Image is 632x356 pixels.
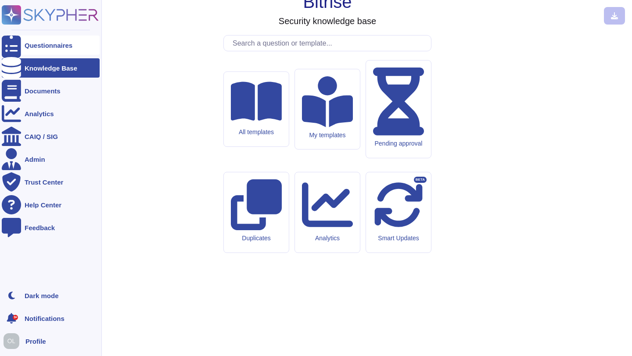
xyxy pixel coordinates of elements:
[25,133,58,140] div: CAIQ / SIG
[25,292,59,299] div: Dark mode
[2,195,100,214] a: Help Center
[25,42,72,49] div: Questionnaires
[2,127,100,146] a: CAIQ / SIG
[2,331,25,351] button: user
[25,315,65,322] span: Notifications
[2,81,100,100] a: Documents
[2,172,100,192] a: Trust Center
[231,128,282,136] div: All templates
[25,110,54,117] div: Analytics
[373,140,424,147] div: Pending approval
[279,16,376,26] h3: Security knowledge base
[231,235,282,242] div: Duplicates
[13,315,18,320] div: 9+
[2,150,100,169] a: Admin
[2,104,100,123] a: Analytics
[25,338,46,345] span: Profile
[228,36,431,51] input: Search a question or template...
[302,132,353,139] div: My templates
[25,179,63,185] div: Trust Center
[414,177,427,183] div: BETA
[2,58,100,78] a: Knowledge Base
[2,36,100,55] a: Questionnaires
[25,156,45,163] div: Admin
[302,235,353,242] div: Analytics
[25,202,61,208] div: Help Center
[4,333,19,349] img: user
[2,218,100,237] a: Feedback
[25,224,55,231] div: Feedback
[373,235,424,242] div: Smart Updates
[25,65,77,71] div: Knowledge Base
[25,88,61,94] div: Documents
